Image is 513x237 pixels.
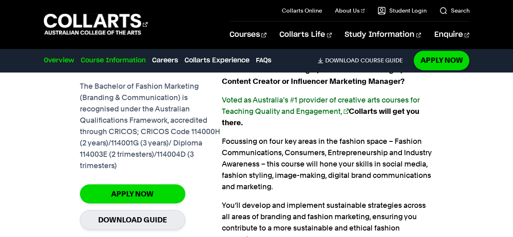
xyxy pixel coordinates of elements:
a: FAQs [256,56,271,65]
p: Focussing on four key areas in the fashion space – Fashion Communications, Consumers, Entrepreneu... [222,136,434,192]
p: The Bachelor of Fashion Marketing (Branding & Communication) is recognised under the Australian Q... [80,81,222,171]
div: Go to homepage [44,13,148,36]
a: Course Information [81,56,146,65]
strong: Collarts will get you there. [222,96,420,127]
a: Download Guide [80,210,185,230]
a: Search [439,6,469,15]
a: Enquire [434,21,469,48]
strong: Looking to launch your career as a Brand Manager, Fashion Marketer, Digital Marketing Specialist,... [222,43,433,85]
a: Apply Now [414,51,469,70]
a: Apply Now [80,184,185,203]
a: Courses [230,21,266,48]
a: DownloadCourse Guide [318,57,409,64]
a: Overview [44,56,74,65]
span: Download [325,57,358,64]
a: Student Login [378,6,426,15]
a: About Us [335,6,365,15]
a: Collarts Online [282,6,322,15]
a: Careers [152,56,178,65]
a: Study Information [345,21,421,48]
a: Voted as Australia's #1 provider of creative arts courses for Teaching Quality and Engagement, [222,96,420,115]
a: Collarts Experience [185,56,249,65]
a: Collarts Life [279,21,332,48]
